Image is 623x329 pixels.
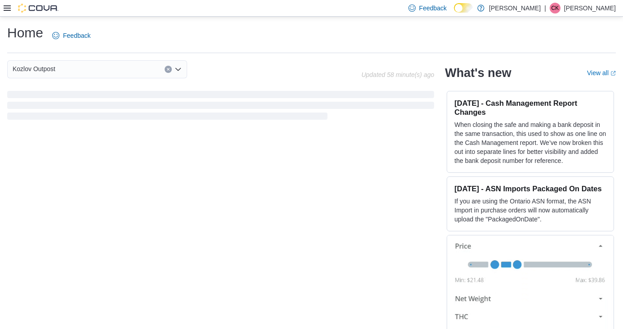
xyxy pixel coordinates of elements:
[454,99,606,117] h3: [DATE] - Cash Management Report Changes
[454,3,473,13] input: Dark Mode
[49,27,94,45] a: Feedback
[550,3,560,14] div: Carson Keddy
[454,184,606,193] h3: [DATE] - ASN Imports Packaged On Dates
[18,4,58,13] img: Cova
[610,71,616,76] svg: External link
[63,31,90,40] span: Feedback
[587,69,616,77] a: View allExternal link
[551,3,559,14] span: CK
[564,3,616,14] p: [PERSON_NAME]
[419,4,447,13] span: Feedback
[7,24,43,42] h1: Home
[454,197,606,224] p: If you are using the Ontario ASN format, the ASN Import in purchase orders will now automatically...
[13,63,55,74] span: Kozlov Outpost
[165,66,172,73] button: Clear input
[445,66,511,80] h2: What's new
[361,71,434,78] p: Updated 58 minute(s) ago
[544,3,546,14] p: |
[454,120,606,165] p: When closing the safe and making a bank deposit in the same transaction, this used to show as one...
[175,66,182,73] button: Open list of options
[489,3,541,14] p: [PERSON_NAME]
[7,93,434,122] span: Loading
